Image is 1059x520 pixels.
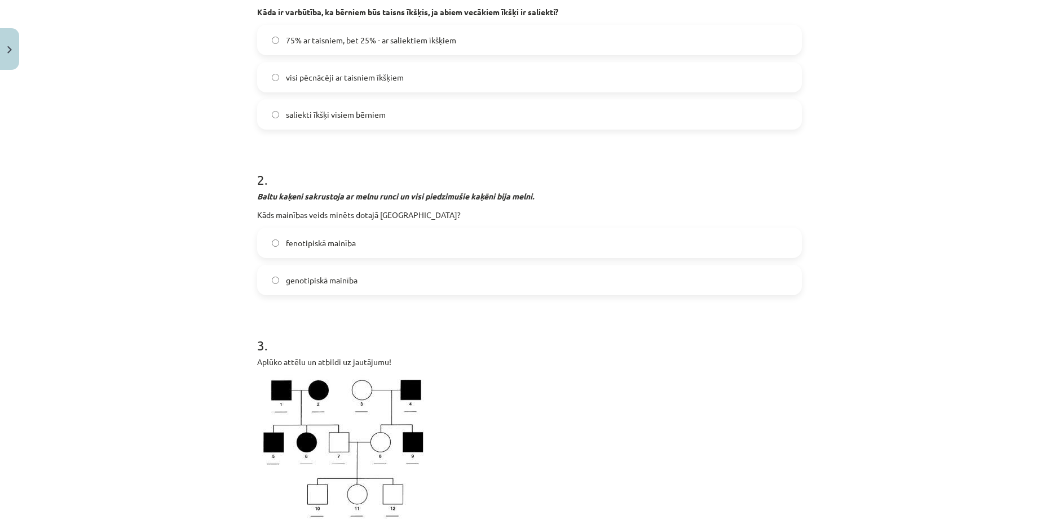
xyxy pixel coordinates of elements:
h1: 3 . [257,318,802,353]
span: visi pēcnācēji ar taisniem īkšķiem [286,72,404,83]
input: visi pēcnācēji ar taisniem īkšķiem [272,74,279,81]
h1: 2 . [257,152,802,187]
span: 75% ar taisniem, bet 25% - ar saliektiem īkšķiem [286,34,456,46]
span: genotipiskā mainība [286,274,358,286]
img: icon-close-lesson-0947bae3869378f0d4975bcd49f059093ad1ed9edebbc8119c70593378902aed.svg [7,46,12,54]
input: genotipiskā mainība [272,277,279,284]
p: Kāds mainības veids minēts dotajā [GEOGRAPHIC_DATA]? [257,209,802,221]
input: fenotipiskā mainība [272,239,279,247]
input: 75% ar taisniem, bet 25% - ar saliektiem īkšķiem [272,37,279,44]
p: Aplūko attēlu un atbildi uz jautājumu! [257,356,802,368]
strong: Baltu kaķeni sakrustoja ar melnu runci un visi piedzimušie kaķēni bija melni. [257,191,534,201]
span: fenotipiskā mainība [286,237,356,249]
input: saliekti īkšķi visiem bērniem [272,111,279,118]
span: saliekti īkšķi visiem bērniem [286,109,386,121]
b: Kāda ir varbūtība, ka bērniem būs taisns īkšķis, ja abiem vecākiem īkšķi ir saliekti? [257,7,558,17]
